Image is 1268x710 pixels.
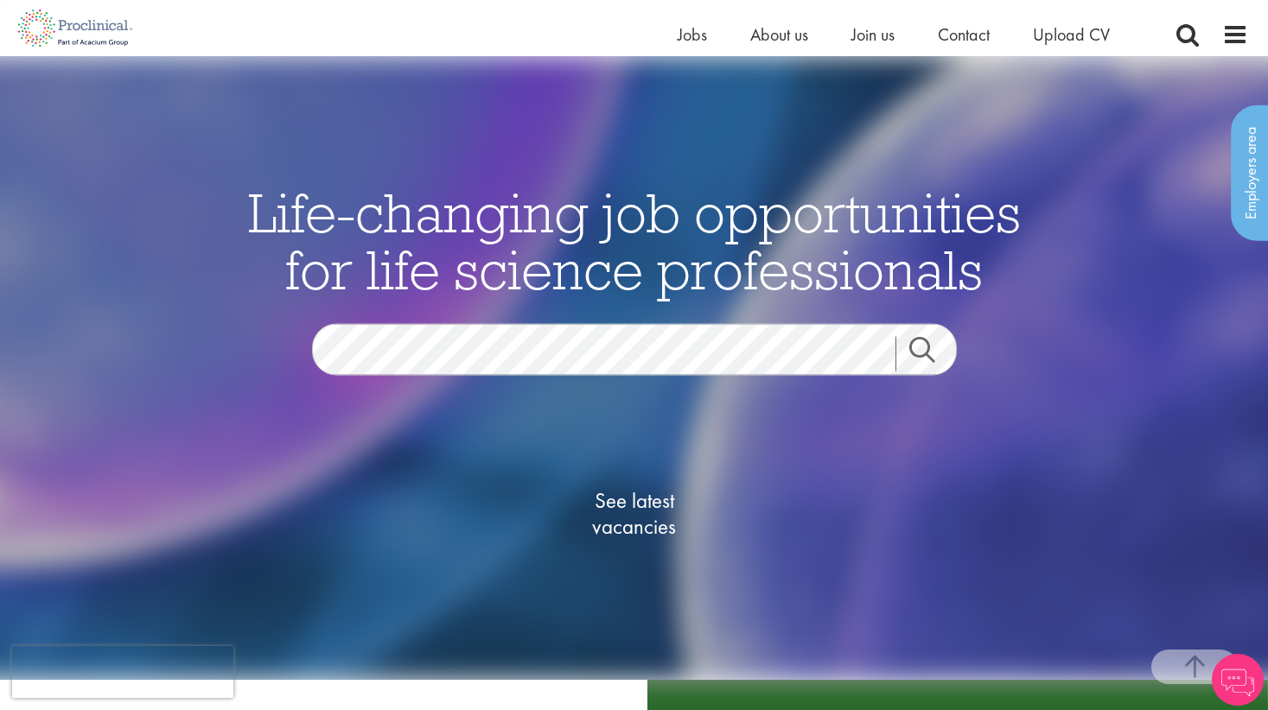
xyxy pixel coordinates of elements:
[750,23,808,46] a: About us
[895,337,970,371] a: Job search submit button
[1212,654,1264,706] img: Chatbot
[548,419,721,609] a: See latestvacancies
[548,488,721,540] span: See latest vacancies
[248,178,1021,304] span: Life-changing job opportunities for life science professionals
[851,23,895,46] a: Join us
[678,23,707,46] a: Jobs
[12,646,233,698] iframe: reCAPTCHA
[1033,23,1110,46] a: Upload CV
[938,23,990,46] a: Contact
